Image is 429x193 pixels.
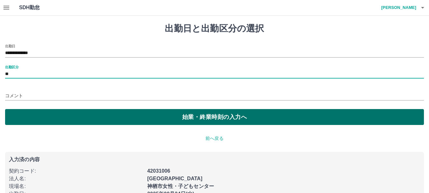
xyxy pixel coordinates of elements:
[147,183,214,189] b: 神栖市女性・子どもセンター
[9,183,143,190] p: 現場名 :
[9,167,143,175] p: 契約コード :
[147,168,170,174] b: 42031006
[5,65,18,69] label: 出勤区分
[9,175,143,183] p: 法人名 :
[5,135,424,142] p: 前へ戻る
[5,23,424,34] h1: 出勤日と出勤区分の選択
[147,176,203,181] b: [GEOGRAPHIC_DATA]
[9,157,420,162] p: 入力済の内容
[5,44,15,48] label: 出勤日
[5,109,424,125] button: 始業・終業時刻の入力へ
